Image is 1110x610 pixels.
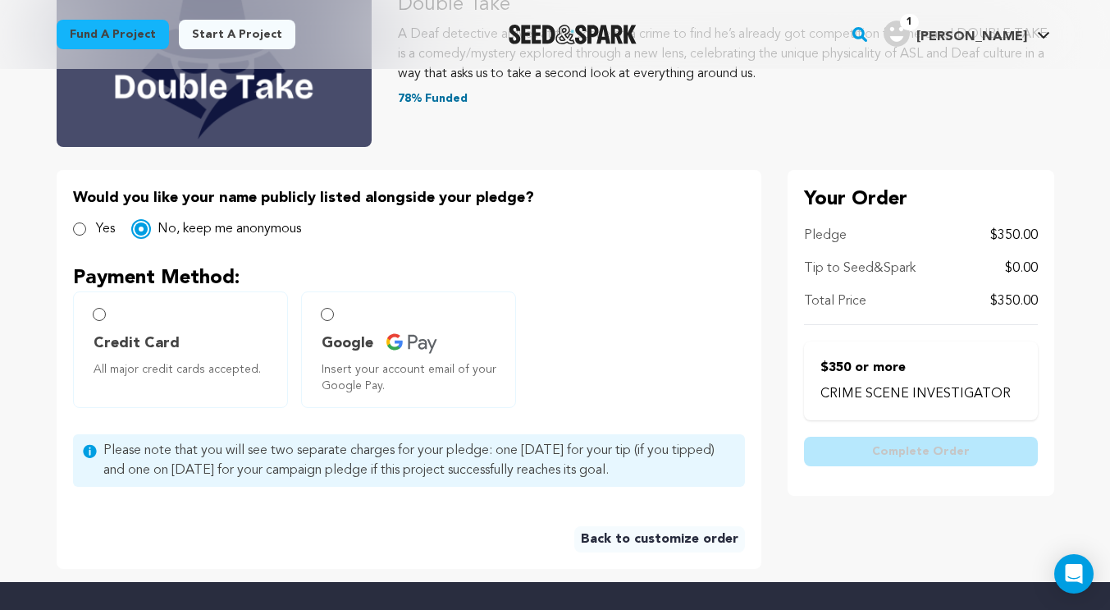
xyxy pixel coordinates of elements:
button: Complete Order [804,437,1038,466]
div: Open Intercom Messenger [1054,554,1094,594]
span: [PERSON_NAME] [916,30,1027,44]
a: Eric S.'s Profile [880,17,1053,47]
p: Would you like your name publicly listed alongside your pledge? [73,186,745,209]
span: Please note that you will see two separate charges for your pledge: one [DATE] for your tip (if y... [103,441,735,480]
span: Eric S.'s Profile [880,17,1053,52]
label: Yes [96,219,115,239]
span: Credit Card [94,332,180,355]
span: Google [322,332,373,355]
span: 1 [900,14,919,30]
p: Tip to Seed&Spark [804,259,916,278]
label: No, keep me anonymous [158,219,301,239]
span: Complete Order [872,443,970,460]
p: Total Price [804,291,866,311]
p: Your Order [804,186,1038,213]
a: Fund a project [57,20,169,49]
p: Payment Method: [73,265,745,291]
a: Seed&Spark Homepage [509,25,637,44]
a: Back to customize order [574,526,745,553]
img: credit card icons [386,333,437,354]
p: 78% Funded [398,90,1054,107]
p: $350.00 [990,291,1038,311]
p: $0.00 [1005,259,1038,278]
div: Eric S.'s Profile [884,21,1027,47]
p: CRIME SCENE INVESTIGATOR [820,384,1021,404]
p: $350 or more [820,358,1021,378]
p: Pledge [804,226,847,245]
p: $350.00 [990,226,1038,245]
span: All major credit cards accepted. [94,361,274,378]
a: Start a project [179,20,295,49]
img: Seed&Spark Logo Dark Mode [509,25,637,44]
span: Insert your account email of your Google Pay. [322,361,502,394]
img: user.png [884,21,910,47]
